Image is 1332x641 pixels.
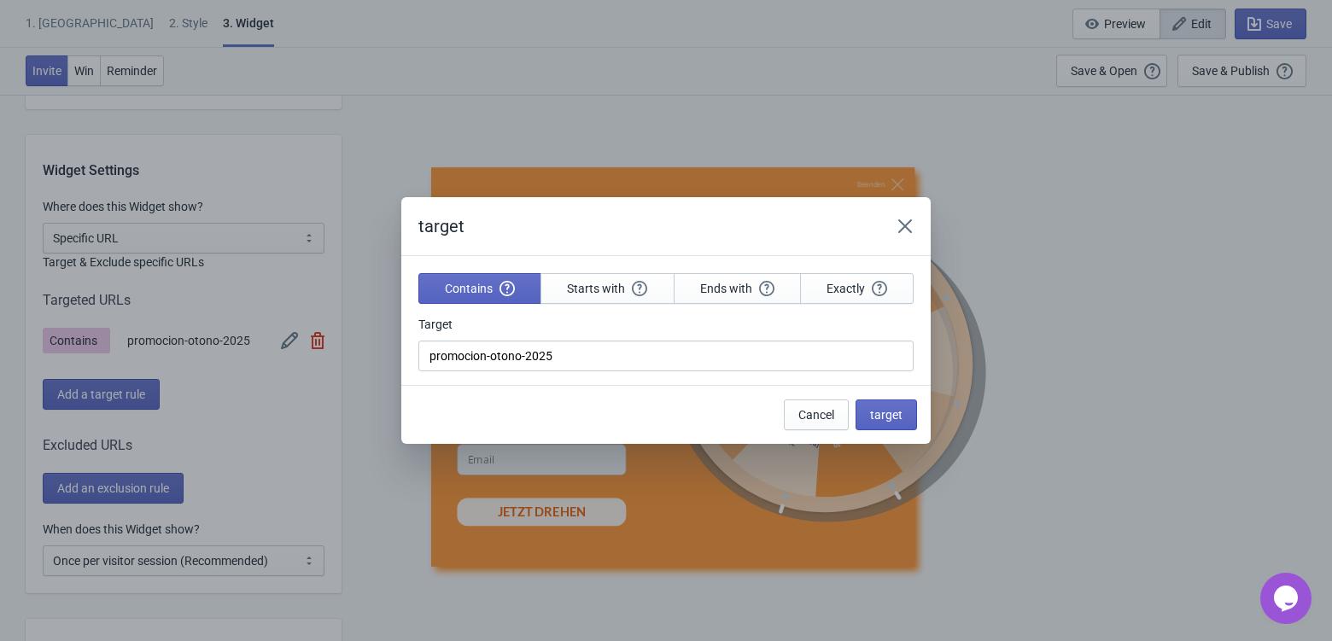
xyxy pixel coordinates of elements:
iframe: chat widget [1260,573,1315,624]
span: Ends with [700,281,774,296]
label: Target [418,316,453,333]
span: Contains [445,281,515,296]
span: Cancel [798,408,834,422]
button: target [856,399,917,430]
button: Ends with [674,273,801,304]
span: target [870,408,903,422]
button: Exactly [800,273,914,304]
h2: target [418,214,873,238]
span: Exactly [827,281,887,296]
button: Contains [418,273,541,304]
span: Starts with [567,281,647,296]
button: Close [890,211,920,242]
button: Cancel [784,399,849,430]
button: Starts with [540,273,674,304]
